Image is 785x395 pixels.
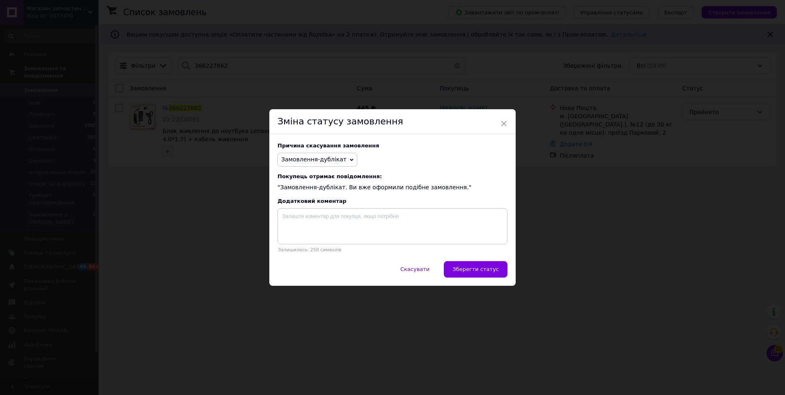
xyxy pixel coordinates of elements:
[278,173,507,179] span: Покупець отримає повідомлення:
[281,156,347,163] span: Замовлення-дублікат
[278,247,507,253] p: Залишилось: 250 символів
[452,266,499,272] span: Зберегти статус
[278,198,507,204] div: Додатковий коментар
[444,261,507,278] button: Зберегти статус
[392,261,438,278] button: Скасувати
[500,117,507,131] span: ×
[278,142,507,149] div: Причина скасування замовлення
[269,109,516,134] div: Зміна статусу замовлення
[400,266,429,272] span: Скасувати
[278,173,507,192] div: "Замовлення-дублікат. Ви вже оформили подібне замовлення."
